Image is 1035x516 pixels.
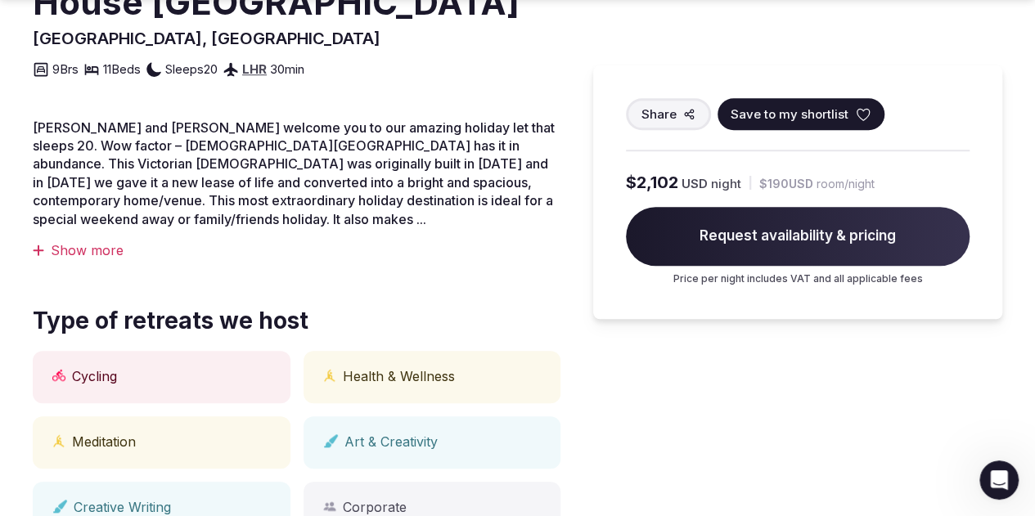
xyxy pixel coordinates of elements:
div: Show more [33,241,560,259]
iframe: Intercom live chat [979,460,1019,500]
button: Save to my shortlist [718,98,884,130]
div: Lumi • Just now [26,189,105,199]
span: Save to my shortlist [731,105,848,123]
span: night [711,175,741,192]
div: Hello 👋 How can I assist you [DATE]?To help get you the right support, could you let us know whic... [13,94,268,186]
span: Sleeps 20 [165,61,218,78]
span: USD [682,175,708,192]
div: Hello 👋 How can I assist you [DATE]? [26,104,255,120]
span: Share [641,105,677,123]
span: 9 Brs [52,61,79,78]
h1: Lumi [79,16,110,28]
span: $2,102 [626,171,678,194]
p: Price per night includes VAT and all applicable fees [626,272,970,286]
button: Home [256,7,287,38]
button: go back [11,7,42,38]
div: Close [287,7,317,36]
div: | [748,174,753,191]
span: [GEOGRAPHIC_DATA], [GEOGRAPHIC_DATA] [33,29,380,48]
a: LHR [242,61,267,77]
span: room/night [817,176,875,192]
div: Lumi says… [13,94,314,222]
span: Type of retreats we host [33,305,308,337]
img: Profile image for Lumi [47,9,73,35]
span: 11 Beds [103,61,141,78]
span: Request availability & pricing [626,207,970,266]
span: [PERSON_NAME] and [PERSON_NAME] welcome you to our amazing holiday let that sleeps 20. Wow factor... [33,119,555,227]
span: $190 USD [759,176,813,192]
button: I represent a venue [169,372,306,405]
span: 30 min [270,61,304,78]
button: I am a company/retreat leader [106,332,306,365]
div: To help get you the right support, could you let us know which of the following best describes you? [26,128,255,177]
button: Share [626,98,711,130]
